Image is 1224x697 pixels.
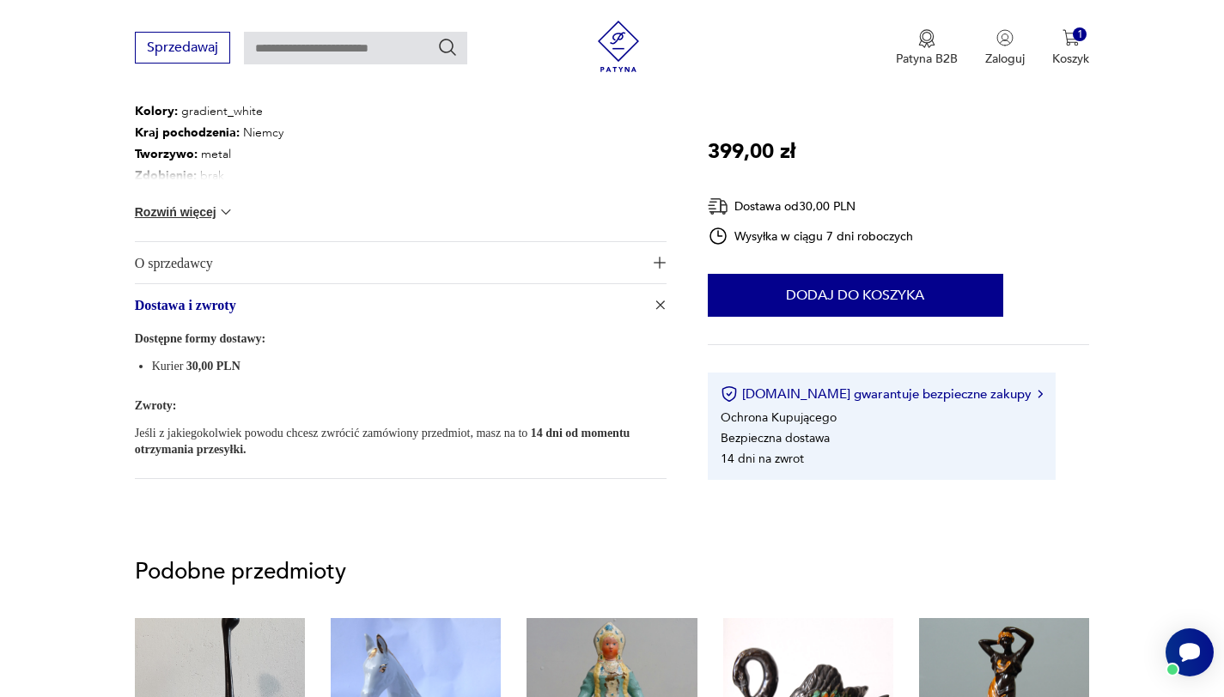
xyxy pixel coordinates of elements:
[135,146,198,162] b: Tworzywo :
[1052,29,1089,67] button: 1Koszyk
[708,196,914,217] div: Dostawa od 30,00 PLN
[135,32,230,64] button: Sprzedawaj
[135,165,283,186] p: brak
[708,226,914,246] div: Wysyłka w ciągu 7 dni roboczych
[996,29,1014,46] img: Ikonka użytkownika
[135,284,642,325] span: Dostawa i zwroty
[1166,628,1214,676] iframe: Smartsupp widget button
[896,29,958,67] a: Ikona medaluPatyna B2B
[708,196,728,217] img: Ikona dostawy
[708,274,1003,317] button: Dodaj do koszyka
[593,21,644,72] img: Patyna - sklep z meblami i dekoracjami vintage
[186,360,241,373] span: 30,00 PLN
[1052,51,1089,67] p: Koszyk
[135,242,642,283] span: O sprzedawcy
[721,385,1043,403] button: [DOMAIN_NAME] gwarantuje bezpieczne zakupy
[896,51,958,67] p: Patyna B2B
[217,203,234,221] img: chevron down
[135,328,667,349] p: Dostępne formy dostawy:
[135,43,230,55] a: Sprzedawaj
[896,29,958,67] button: Patyna B2B
[721,429,830,445] li: Bezpieczna dostawa
[721,450,804,466] li: 14 dni na zwrot
[135,395,667,416] p: Zwroty:
[1038,390,1043,398] img: Ikona strzałki w prawo
[437,37,458,58] button: Szukaj
[135,100,283,122] p: gradient_white
[135,167,197,184] b: Zdobienie :
[135,425,667,458] p: Jeśli z jakiegokolwiek powodu chcesz zwrócić zamówiony przedmiot, masz na to
[985,29,1025,67] button: Zaloguj
[135,103,178,119] b: Kolory :
[651,296,668,313] img: Ikona plusa
[135,561,1090,582] p: Podobne przedmioty
[1073,27,1087,42] div: 1
[985,51,1025,67] p: Zaloguj
[135,242,667,283] button: Ikona plusaO sprzedawcy
[135,284,667,325] button: Ikona plusaDostawa i zwroty
[152,358,667,374] li: Kurier
[135,124,240,141] b: Kraj pochodzenia :
[708,136,795,168] p: 399,00 zł
[721,385,738,403] img: Ikona certyfikatu
[135,325,667,478] div: Ikona plusaDostawa i zwroty
[135,143,283,165] p: metal
[721,409,837,425] li: Ochrona Kupującego
[1063,29,1080,46] img: Ikona koszyka
[654,257,666,269] img: Ikona plusa
[918,29,935,48] img: Ikona medalu
[135,122,283,143] p: Niemcy
[135,203,234,221] button: Rozwiń więcej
